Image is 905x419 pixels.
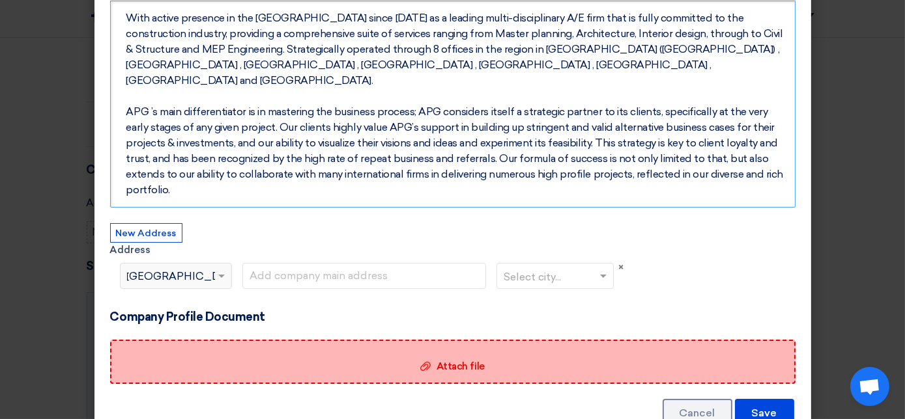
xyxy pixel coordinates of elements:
[110,243,624,258] label: Address
[110,310,796,324] h4: Company Profile Document
[110,223,182,243] button: New Address
[127,269,244,284] span: [GEOGRAPHIC_DATA]
[242,263,487,289] input: Add company main address
[619,263,624,273] button: Close
[110,1,796,208] div: Rich Text Editor, main
[437,360,485,372] span: Attach file
[126,10,788,198] p: With active presence in the [GEOGRAPHIC_DATA] since [DATE] as a leading multi-disciplinary A/E fi...
[850,367,889,406] a: Open chat
[619,262,624,273] span: ×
